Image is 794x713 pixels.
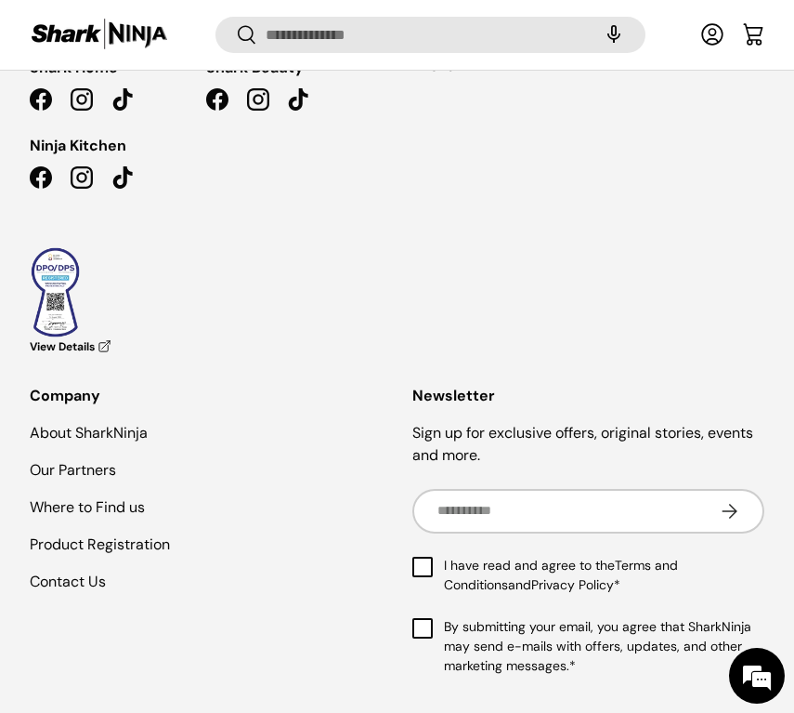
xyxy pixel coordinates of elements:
[30,135,126,157] span: Ninja Kitchen
[584,15,644,56] speech-search-button: Search by voice
[444,557,678,593] a: Terms and Conditions
[444,556,765,595] span: I have read and agree to the and *
[30,17,169,53] img: Shark Ninja Philippines
[30,423,148,442] a: About SharkNinja
[412,422,765,467] p: Sign up for exclusive offers, original stories, events and more.
[30,535,170,554] a: Product Registration
[30,497,145,517] a: Where to Find us
[30,460,116,480] a: Our Partners
[444,617,765,676] span: By submitting your email, you agree that SharkNinja may send e-mails with offers, updates, and ot...
[30,572,106,591] a: Contact Us
[412,385,765,407] h2: Newsletter
[412,56,463,75] a: Kitchen
[531,576,614,593] a: Privacy Policy
[30,246,81,338] img: Data Privacy Seal
[30,338,111,355] a: View Details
